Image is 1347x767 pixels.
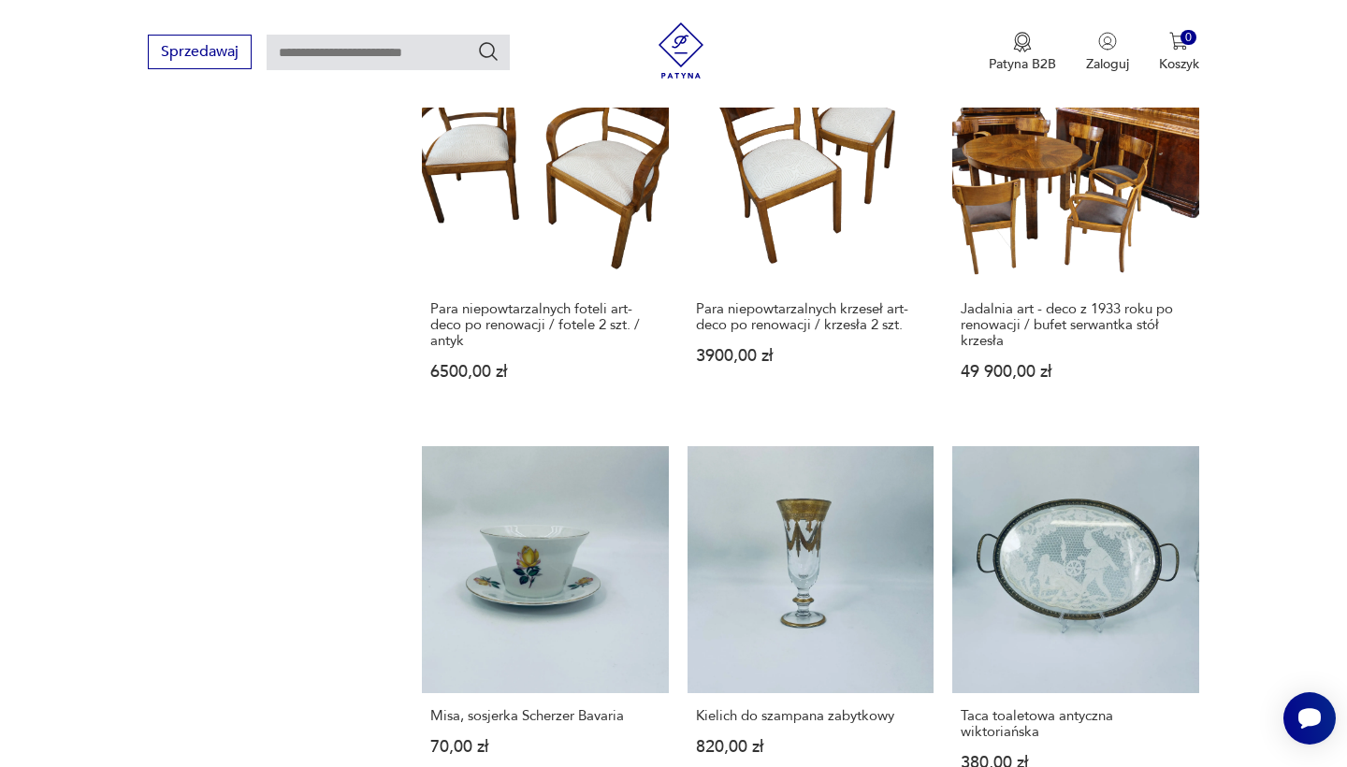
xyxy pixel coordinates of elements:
iframe: Smartsupp widget button [1283,692,1336,745]
img: Ikona koszyka [1169,32,1188,51]
button: Zaloguj [1086,32,1129,73]
a: Para niepowtarzalnych krzeseł art-deco po renowacji / krzesła 2 szt.Para niepowtarzalnych krzeseł... [688,40,934,416]
h3: Taca toaletowa antyczna wiktoriańska [961,708,1190,740]
h3: Jadalnia art - deco z 1933 roku po renowacji / bufet serwantka stół krzesła [961,301,1190,349]
p: Koszyk [1159,55,1199,73]
button: Szukaj [477,40,500,63]
button: 0Koszyk [1159,32,1199,73]
p: 70,00 zł [430,739,659,755]
a: Sprzedawaj [148,47,252,60]
a: Para niepowtarzalnych foteli art-deco po renowacji / fotele 2 szt. / antykPara niepowtarzalnych f... [422,40,668,416]
button: Sprzedawaj [148,35,252,69]
p: Patyna B2B [989,55,1056,73]
p: 3900,00 zł [696,348,925,364]
h3: Kielich do szampana zabytkowy [696,708,925,724]
p: 49 900,00 zł [961,364,1190,380]
div: 0 [1180,30,1196,46]
h3: Para niepowtarzalnych krzeseł art-deco po renowacji / krzesła 2 szt. [696,301,925,333]
p: 6500,00 zł [430,364,659,380]
button: Patyna B2B [989,32,1056,73]
img: Ikonka użytkownika [1098,32,1117,51]
img: Ikona medalu [1013,32,1032,52]
a: Jadalnia art - deco z 1933 roku po renowacji / bufet serwantka stół krzesłaJadalnia art - deco z ... [952,40,1198,416]
p: 820,00 zł [696,739,925,755]
h3: Misa, sosjerka Scherzer Bavaria [430,708,659,724]
h3: Para niepowtarzalnych foteli art-deco po renowacji / fotele 2 szt. / antyk [430,301,659,349]
p: Zaloguj [1086,55,1129,73]
img: Patyna - sklep z meblami i dekoracjami vintage [653,22,709,79]
a: Ikona medaluPatyna B2B [989,32,1056,73]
